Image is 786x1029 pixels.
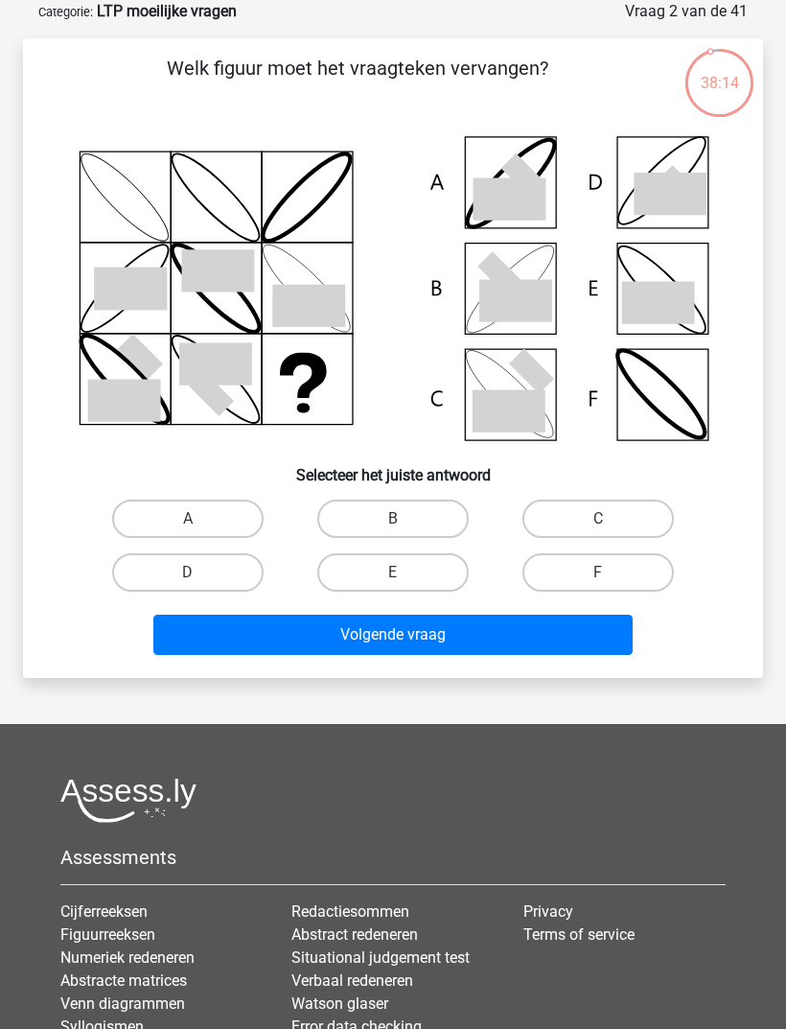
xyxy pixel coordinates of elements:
[523,902,573,921] a: Privacy
[60,994,185,1013] a: Venn diagrammen
[97,2,237,20] strong: LTP moeilijke vragen
[523,925,635,944] a: Terms of service
[60,902,148,921] a: Cijferreeksen
[60,846,726,869] h5: Assessments
[291,902,409,921] a: Redactiesommen
[54,451,732,484] h6: Selecteer het juiste antwoord
[317,553,469,592] label: E
[38,5,93,19] small: Categorie:
[317,500,469,538] label: B
[60,971,187,990] a: Abstracte matrices
[291,925,418,944] a: Abstract redeneren
[153,615,634,655] button: Volgende vraag
[60,778,196,823] img: Assessly logo
[291,971,413,990] a: Verbaal redeneren
[60,925,155,944] a: Figuurreeksen
[60,948,195,967] a: Numeriek redeneren
[112,500,264,538] label: A
[291,994,388,1013] a: Watson glaser
[291,948,470,967] a: Situational judgement test
[522,553,674,592] label: F
[54,54,660,111] p: Welk figuur moet het vraagteken vervangen?
[112,553,264,592] label: D
[683,47,755,95] div: 38:14
[522,500,674,538] label: C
